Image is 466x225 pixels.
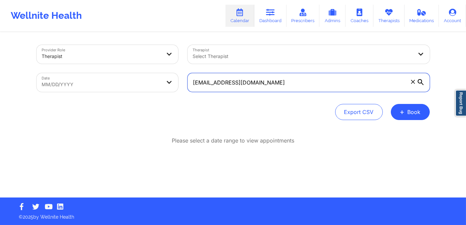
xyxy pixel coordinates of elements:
[172,137,294,145] p: Please select a date range to view appointments
[188,73,430,92] input: Search by patient email
[335,104,383,120] button: Export CSV
[287,5,320,27] a: Prescribers
[346,5,373,27] a: Coaches
[319,5,346,27] a: Admins
[254,5,287,27] a: Dashboard
[14,209,452,220] p: © 2025 by Wellnite Health
[225,5,254,27] a: Calendar
[439,5,466,27] a: Account
[373,5,405,27] a: Therapists
[400,110,405,114] span: +
[42,49,161,64] div: Therapist
[405,5,439,27] a: Medications
[455,90,466,116] a: Report Bug
[391,104,430,120] button: +Book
